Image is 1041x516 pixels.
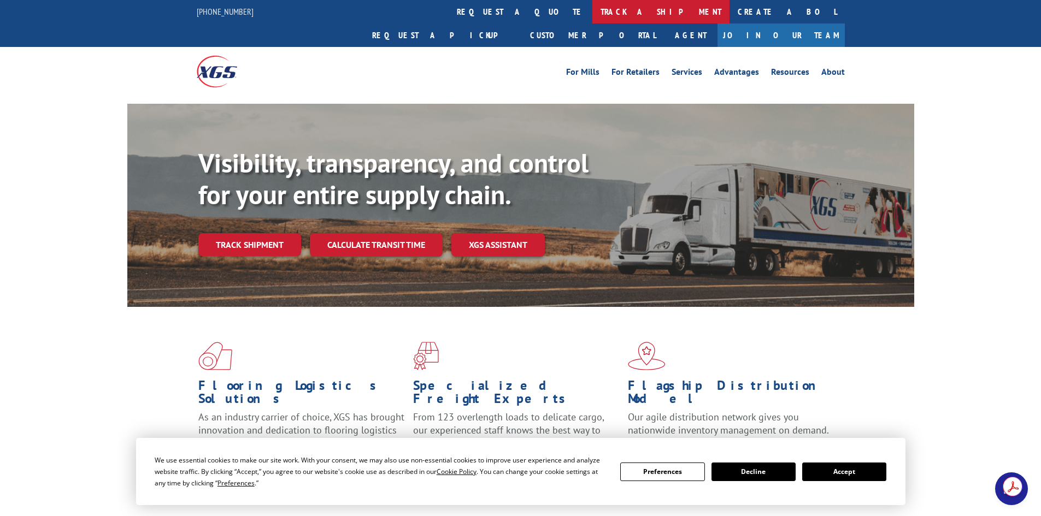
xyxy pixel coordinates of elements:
[995,472,1028,505] div: Open chat
[310,233,443,257] a: Calculate transit time
[198,411,404,449] span: As an industry carrier of choice, XGS has brought innovation and dedication to flooring logistics...
[136,438,905,505] div: Cookie Consent Prompt
[198,379,405,411] h1: Flooring Logistics Solutions
[628,342,666,370] img: xgs-icon-flagship-distribution-model-red
[714,68,759,80] a: Advantages
[522,23,664,47] a: Customer Portal
[364,23,522,47] a: Request a pickup
[664,23,717,47] a: Agent
[566,68,599,80] a: For Mills
[821,68,845,80] a: About
[802,462,886,481] button: Accept
[771,68,809,80] a: Resources
[413,342,439,370] img: xgs-icon-focused-on-flooring-red
[197,6,254,17] a: [PHONE_NUMBER]
[437,467,477,476] span: Cookie Policy
[217,478,255,488] span: Preferences
[198,233,301,256] a: Track shipment
[628,379,834,411] h1: Flagship Distribution Model
[155,454,607,489] div: We use essential cookies to make our site work. With your consent, we may also use non-essential ...
[198,146,589,211] b: Visibility, transparency, and control for your entire supply chain.
[413,379,620,411] h1: Specialized Freight Experts
[672,68,702,80] a: Services
[717,23,845,47] a: Join Our Team
[628,411,829,436] span: Our agile distribution network gives you nationwide inventory management on demand.
[711,462,796,481] button: Decline
[451,233,545,257] a: XGS ASSISTANT
[413,411,620,459] p: From 123 overlength loads to delicate cargo, our experienced staff knows the best way to move you...
[198,342,232,370] img: xgs-icon-total-supply-chain-intelligence-red
[611,68,660,80] a: For Retailers
[620,462,704,481] button: Preferences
